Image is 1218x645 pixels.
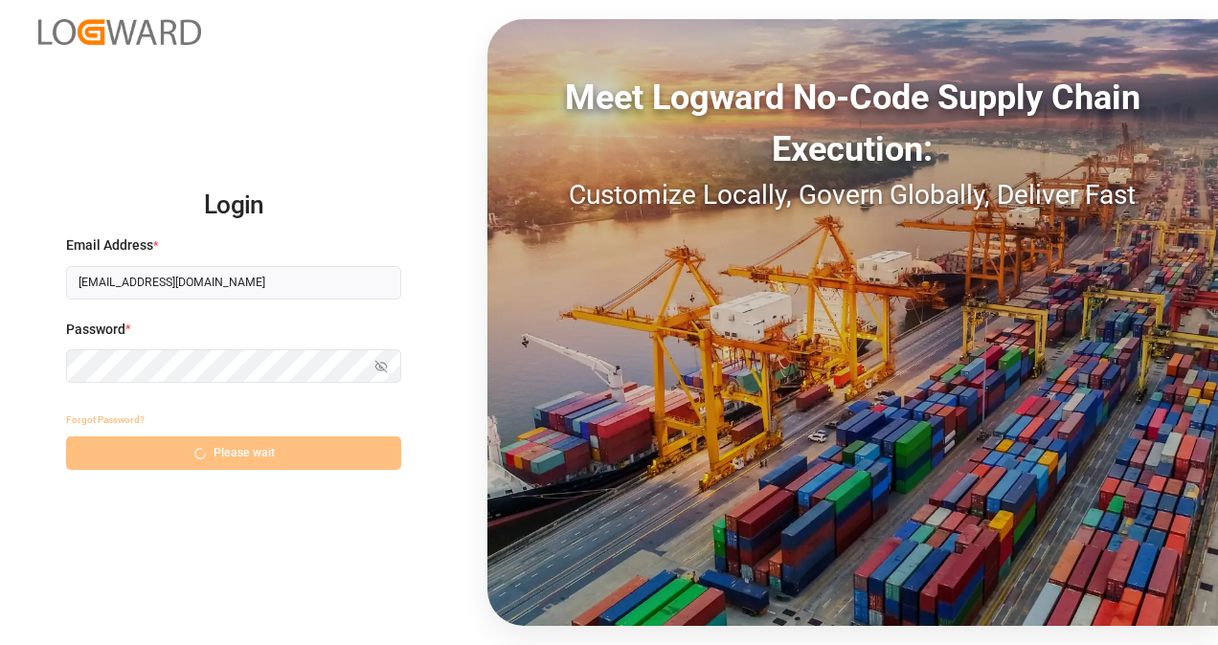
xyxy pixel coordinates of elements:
span: Password [66,320,125,340]
input: Enter your email [66,266,401,300]
img: Logward_new_orange.png [38,19,201,45]
div: Customize Locally, Govern Globally, Deliver Fast [487,175,1218,215]
div: Meet Logward No-Code Supply Chain Execution: [487,72,1218,175]
h2: Login [66,175,401,236]
span: Email Address [66,235,153,256]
